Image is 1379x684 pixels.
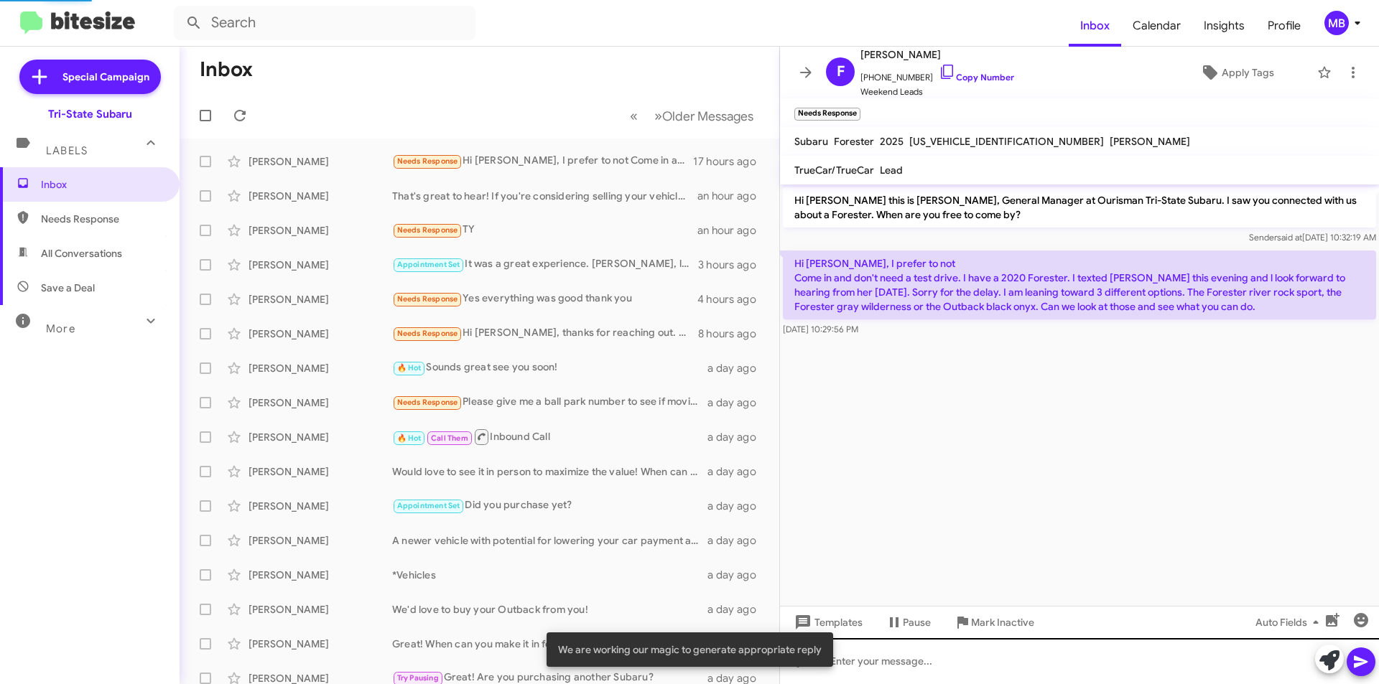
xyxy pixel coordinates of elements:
div: That's great to hear! If you're considering selling your vehicle, we’d love to discuss the option... [392,189,697,203]
div: *Vehicles [392,568,707,582]
div: We'd love to buy your Outback from you! [392,602,707,617]
button: Mark Inactive [942,609,1046,635]
div: an hour ago [697,223,768,238]
span: Lead [880,164,903,177]
button: Pause [874,609,942,635]
div: [PERSON_NAME] [249,395,392,410]
div: TY [392,222,697,238]
div: Hi [PERSON_NAME], I prefer to not Come in and don't need a test drive. I have a 2020 Forester. I ... [392,153,693,169]
div: Would love to see it in person to maximize the value! When can you make it in? [392,464,707,479]
span: Apply Tags [1222,60,1274,85]
div: a day ago [707,568,768,582]
div: [PERSON_NAME] [249,464,392,479]
span: 🔥 Hot [397,434,422,443]
span: Labels [46,144,88,157]
a: Insights [1192,5,1256,47]
div: [PERSON_NAME] [249,258,392,272]
div: a day ago [707,533,768,548]
a: Special Campaign [19,60,161,94]
span: Needs Response [397,329,458,338]
div: [PERSON_NAME] [249,430,392,444]
div: [PERSON_NAME] [249,533,392,548]
div: a day ago [707,499,768,513]
button: Next [646,101,762,131]
span: Auto Fields [1255,609,1324,635]
span: Try Pausing [397,673,439,683]
span: [PHONE_NUMBER] [860,63,1014,85]
p: Hi [PERSON_NAME], I prefer to not Come in and don't need a test drive. I have a 2020 Forester. I ... [783,250,1376,319]
span: Templates [791,609,863,635]
div: Great! When can you make it in for a quick appraisal? [392,637,707,651]
input: Search [174,6,475,40]
div: MB [1324,11,1349,35]
div: 4 hours ago [697,292,768,306]
span: Pause [903,609,931,635]
span: [US_VEHICLE_IDENTIFICATION_NUMBER] [909,135,1104,148]
a: Calendar [1121,5,1192,47]
button: Previous [621,101,646,131]
div: [PERSON_NAME] [249,361,392,375]
span: Special Campaign [62,70,149,84]
div: Hi [PERSON_NAME], thanks for reaching out. We aren't actively thinking about selling the vehicle ... [392,325,698,342]
span: Subaru [794,135,828,148]
div: 8 hours ago [698,327,768,341]
nav: Page navigation example [622,101,762,131]
div: a day ago [707,464,768,479]
span: « [630,107,638,125]
span: Mark Inactive [971,609,1034,635]
span: [PERSON_NAME] [860,46,1014,63]
div: Tri-State Subaru [48,107,132,121]
span: » [654,107,662,125]
span: Weekend Leads [860,85,1014,99]
span: All Conversations [41,246,122,261]
span: Needs Response [397,398,458,407]
span: said at [1277,232,1302,243]
div: [PERSON_NAME] [249,223,392,238]
div: 3 hours ago [698,258,768,272]
div: Please give me a ball park number to see if moving forward might happen. [392,394,707,411]
div: a day ago [707,430,768,444]
span: Needs Response [397,156,458,166]
span: More [46,322,75,335]
button: Apply Tags [1163,60,1310,85]
span: We are working our magic to generate appropriate reply [558,642,822,657]
span: F [837,60,845,83]
div: [PERSON_NAME] [249,327,392,341]
div: A newer vehicle with potential for lowering your car payment and also have a decent amount of equ... [392,533,707,548]
span: [PERSON_NAME] [1110,135,1190,148]
div: a day ago [707,602,768,617]
span: TrueCar/TrueCar [794,164,874,177]
div: an hour ago [697,189,768,203]
p: Hi [PERSON_NAME] this is [PERSON_NAME], General Manager at Ourisman Tri-State Subaru. I saw you c... [783,187,1376,228]
span: [DATE] 10:29:56 PM [783,324,858,334]
span: Needs Response [397,225,458,235]
div: [PERSON_NAME] [249,292,392,306]
a: Profile [1256,5,1312,47]
h1: Inbox [200,58,253,81]
span: Appointment Set [397,260,460,269]
span: Older Messages [662,108,753,124]
span: Call Them [431,434,468,443]
div: a day ago [707,395,768,410]
div: [PERSON_NAME] [249,189,392,203]
a: Inbox [1069,5,1121,47]
div: [PERSON_NAME] [249,499,392,513]
span: Forester [834,135,874,148]
span: 2025 [880,135,904,148]
div: Inbound Call [392,428,707,446]
a: Copy Number [939,72,1014,83]
div: [PERSON_NAME] [249,637,392,651]
div: Yes everything was good thank you [392,291,697,307]
span: Needs Response [397,294,458,304]
small: Needs Response [794,108,860,121]
button: MB [1312,11,1363,35]
span: Save a Deal [41,281,95,295]
div: [PERSON_NAME] [249,602,392,617]
button: Templates [780,609,874,635]
button: Auto Fields [1244,609,1336,635]
span: Needs Response [41,212,163,226]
